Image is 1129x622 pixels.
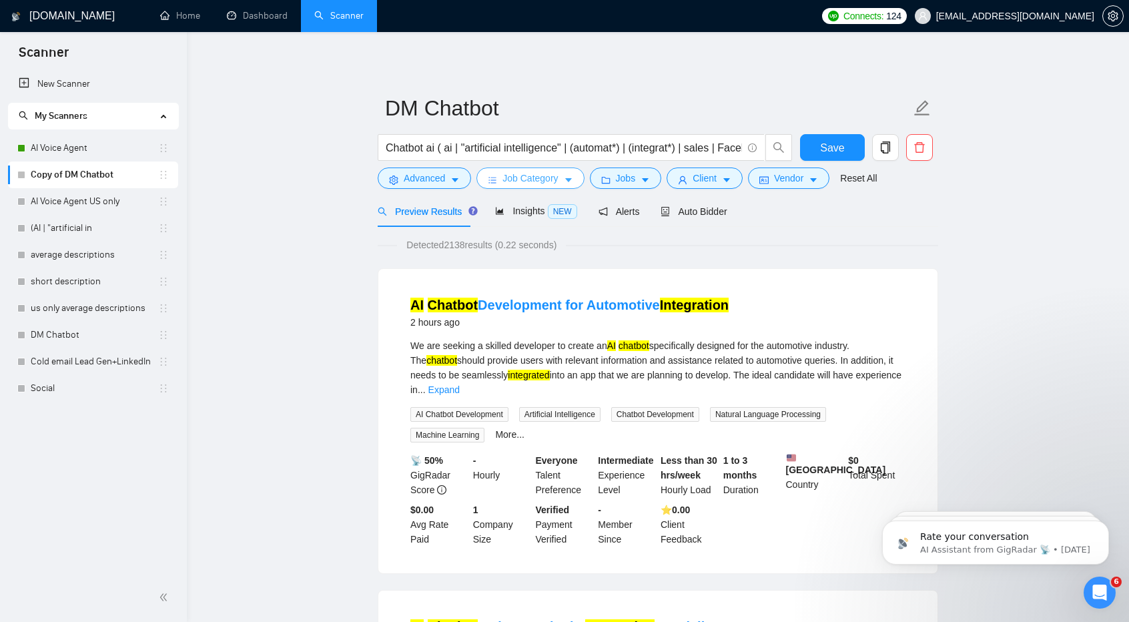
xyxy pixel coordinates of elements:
[8,242,178,268] li: average descriptions
[1102,5,1124,27] button: setting
[843,9,883,23] span: Connects:
[845,453,908,497] div: Total Spent
[408,503,470,547] div: Avg Rate Paid
[410,407,508,422] span: AI Chatbot Development
[502,171,558,186] span: Job Category
[748,143,757,152] span: info-circle
[765,134,792,161] button: search
[848,455,859,466] b: $ 0
[31,135,158,162] a: AI Voice Agent
[450,175,460,185] span: caret-down
[1084,577,1116,609] iframe: Intercom live chat
[488,175,497,185] span: bars
[473,505,478,515] b: 1
[410,338,905,397] div: We are seeking a skilled developer to create an specifically designed for the automotive industry...
[8,215,178,242] li: (AI | "artificial in
[410,298,424,312] mark: AI
[470,453,533,497] div: Hourly
[428,298,478,312] mark: Chatbot
[158,383,169,394] span: holder
[8,348,178,375] li: Cold email Lead Gen+LinkedIn
[378,168,471,189] button: settingAdvancedcaret-down
[800,134,865,161] button: Save
[678,175,687,185] span: user
[748,168,829,189] button: idcardVendorcaret-down
[661,505,690,515] b: ⭐️ 0.00
[159,591,172,604] span: double-left
[158,330,169,340] span: holder
[227,10,288,21] a: dashboardDashboard
[536,505,570,515] b: Verified
[693,171,717,186] span: Client
[470,503,533,547] div: Company Size
[533,453,596,497] div: Talent Preference
[8,268,178,295] li: short description
[158,223,169,234] span: holder
[11,6,21,27] img: logo
[410,455,443,466] b: 📡 50%
[8,375,178,402] li: Social
[410,314,729,330] div: 2 hours ago
[872,134,899,161] button: copy
[408,453,470,497] div: GigRadar Score
[820,139,844,156] span: Save
[476,168,584,189] button: barsJob Categorycaret-down
[722,175,731,185] span: caret-down
[428,384,460,395] a: Expand
[31,188,158,215] a: AI Voice Agent US only
[599,206,640,217] span: Alerts
[410,428,484,442] span: Machine Learning
[386,139,742,156] input: Search Freelance Jobs...
[658,453,721,497] div: Hourly Load
[378,207,387,216] span: search
[410,298,729,312] a: AI ChatbotDevelopment for AutomotiveIntegration
[31,242,158,268] a: average descriptions
[661,455,717,481] b: Less than 30 hrs/week
[385,91,911,125] input: Scanner name...
[158,303,169,314] span: holder
[913,99,931,117] span: edit
[619,340,649,351] mark: chatbot
[158,143,169,153] span: holder
[536,455,578,466] b: Everyone
[31,268,158,295] a: short description
[397,238,566,252] span: Detected 2138 results (0.22 seconds)
[783,453,846,497] div: Country
[548,204,577,219] span: NEW
[598,455,653,466] b: Intermediate
[906,134,933,161] button: delete
[595,453,658,497] div: Experience Level
[766,141,791,153] span: search
[8,295,178,322] li: us only average descriptions
[809,175,818,185] span: caret-down
[8,322,178,348] li: DM Chatbot
[467,205,479,217] div: Tooltip anchor
[426,355,457,366] mark: chatbot
[595,503,658,547] div: Member Since
[31,215,158,242] a: (AI | "artificial in
[1103,11,1123,21] span: setting
[759,175,769,185] span: idcard
[661,207,670,216] span: robot
[31,348,158,375] a: Cold email Lead Gen+LinkedIn
[611,407,699,422] span: Chatbot Development
[590,168,662,189] button: folderJobscaret-down
[601,175,611,185] span: folder
[710,407,826,422] span: Natural Language Processing
[31,162,158,188] a: Copy of DM Chatbot
[660,298,729,312] mark: Integration
[19,110,87,121] span: My Scanners
[721,453,783,497] div: Duration
[607,340,616,351] mark: AI
[599,207,608,216] span: notification
[437,485,446,495] span: info-circle
[616,171,636,186] span: Jobs
[641,175,650,185] span: caret-down
[723,455,757,481] b: 1 to 3 months
[774,171,803,186] span: Vendor
[19,111,28,120] span: search
[31,295,158,322] a: us only average descriptions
